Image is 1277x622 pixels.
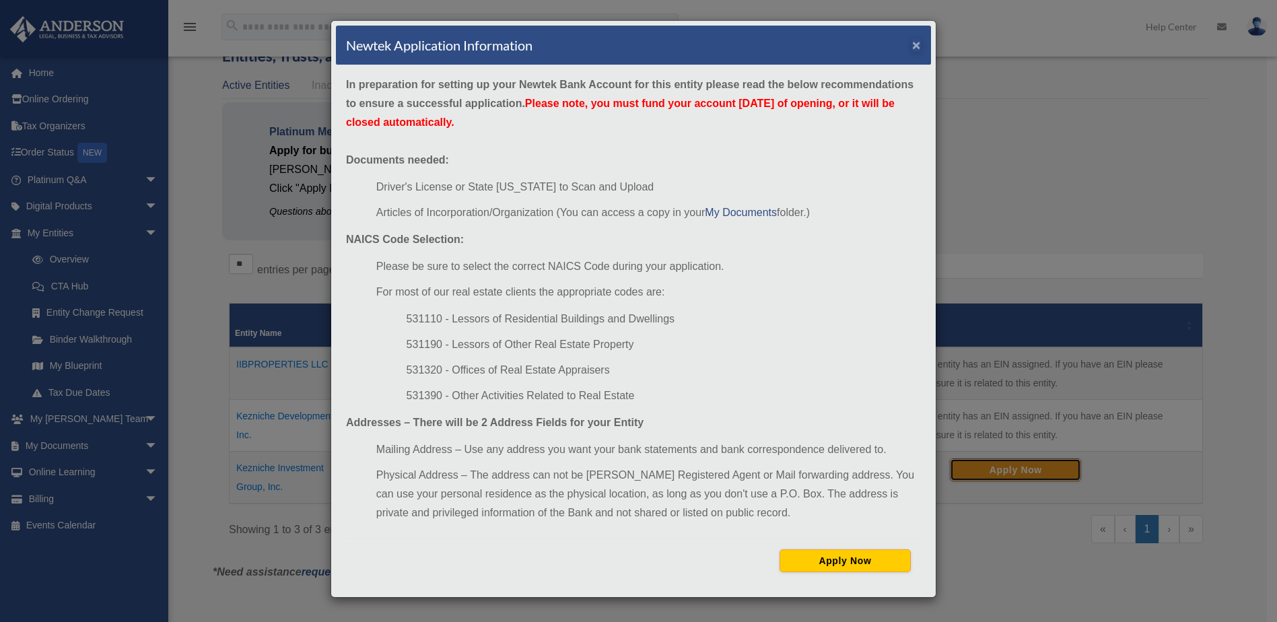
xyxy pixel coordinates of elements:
li: 531320 - Offices of Real Estate Appraisers [407,361,921,380]
a: My Documents [705,207,777,218]
li: Physical Address – The address can not be [PERSON_NAME] Registered Agent or Mail forwarding addre... [376,466,921,522]
li: Driver's License or State [US_STATE] to Scan and Upload [376,178,921,197]
span: Please note, you must fund your account [DATE] of opening, or it will be closed automatically. [346,98,895,128]
li: 531390 - Other Activities Related to Real Estate [407,386,921,405]
h4: Newtek Application Information [346,36,532,55]
strong: Documents needed: [346,154,449,166]
li: Please be sure to select the correct NAICS Code during your application. [376,257,921,276]
li: Articles of Incorporation/Organization (You can access a copy in your folder.) [376,203,921,222]
strong: NAICS Code Selection: [346,234,464,245]
button: × [912,38,921,52]
li: For most of our real estate clients the appropriate codes are: [376,283,921,302]
li: Mailing Address – Use any address you want your bank statements and bank correspondence delivered... [376,440,921,459]
button: Apply Now [780,549,911,572]
li: 531190 - Lessors of Other Real Estate Property [407,335,921,354]
li: 531110 - Lessors of Residential Buildings and Dwellings [407,310,921,329]
strong: In preparation for setting up your Newtek Bank Account for this entity please read the below reco... [346,79,913,128]
strong: Addresses – There will be 2 Address Fields for your Entity [346,417,644,428]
